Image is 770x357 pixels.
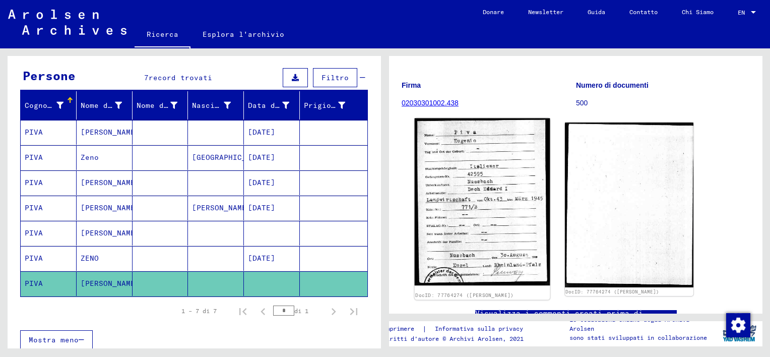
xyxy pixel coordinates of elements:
[300,91,367,120] mat-header-cell: Prisoner #
[726,313,750,337] div: Modifica consenso
[81,101,158,110] font: Nome di battesimo
[415,118,550,286] img: 001.jpg
[21,170,77,195] mat-cell: PIVA
[253,301,273,321] button: Pagina precedente
[344,301,364,321] button: Ultima pagina
[192,97,243,113] div: Nascita
[565,123,694,287] img: 002.jpg
[244,246,300,271] mat-cell: [DATE]
[294,307,308,315] font: di 1
[190,22,296,46] a: Esplora l'archivio
[137,97,190,113] div: Nome da nubile
[144,73,149,82] span: 7
[382,334,535,343] p: Diritti d'autore © Archivi Arolsen, 2021
[248,97,302,113] div: Data di nascita
[25,101,56,110] font: Cognome
[21,91,77,120] mat-header-cell: Nachname
[726,313,750,337] img: Modifica consenso
[188,91,244,120] mat-header-cell: Geburt‏
[313,68,357,87] button: Filtro
[77,91,133,120] mat-header-cell: Vorname
[569,333,716,351] p: sono stati sviluppati in collaborazione con
[475,308,677,329] a: Visualizza i commenti creati prima di gennaio 2022
[21,196,77,220] mat-cell: PIVA
[192,101,224,110] font: Nascita
[576,98,750,108] p: 500
[137,101,200,110] font: Nome da nubile
[415,292,514,299] a: DocID: 77764274 ([PERSON_NAME])
[576,81,649,89] b: Numero di documenti
[21,246,77,271] mat-cell: PIVA
[422,324,427,334] font: |
[23,67,76,85] div: Persone
[77,145,133,170] mat-cell: Zeno
[29,335,79,344] span: Mostra meno
[77,221,133,246] mat-cell: [PERSON_NAME]
[382,324,422,334] a: Imprimere
[304,101,363,110] font: Prigioniero #
[181,307,217,316] div: 1 – 7 di 7
[322,73,349,82] span: Filtro
[721,321,758,346] img: yv_logo.png
[244,196,300,220] mat-cell: [DATE]
[81,97,135,113] div: Nome di battesimo
[402,99,459,107] a: 02030301002.438
[188,196,244,220] mat-cell: [PERSON_NAME]
[569,315,716,333] p: Le collezioni online degli Archivi Arolsen
[21,120,77,145] mat-cell: PIVA
[244,145,300,170] mat-cell: [DATE]
[304,97,358,113] div: Prigioniero #
[188,145,244,170] mat-cell: [GEOGRAPHIC_DATA]
[427,324,535,334] a: Informativa sulla privacy
[149,73,212,82] span: record trovati
[77,271,133,296] mat-cell: [PERSON_NAME]
[565,289,659,294] a: DocID: 77764274 ([PERSON_NAME])
[244,170,300,195] mat-cell: [DATE]
[738,9,749,16] span: EN
[8,10,126,35] img: Arolsen_neg.svg
[77,246,133,271] mat-cell: ZENO
[77,196,133,220] mat-cell: [PERSON_NAME]
[244,120,300,145] mat-cell: [DATE]
[135,22,190,48] a: Ricerca
[21,145,77,170] mat-cell: PIVA
[77,170,133,195] mat-cell: [PERSON_NAME]
[244,91,300,120] mat-header-cell: Geburtsdatum
[21,221,77,246] mat-cell: PIVA
[233,301,253,321] button: Prima pagina
[248,101,316,110] font: Data di nascita
[25,97,76,113] div: Cognome
[20,330,93,349] button: Mostra meno
[324,301,344,321] button: Pagina successiva
[133,91,188,120] mat-header-cell: Geburtsname
[77,120,133,145] mat-cell: [PERSON_NAME]
[402,81,421,89] b: Firma
[21,271,77,296] mat-cell: PIVA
